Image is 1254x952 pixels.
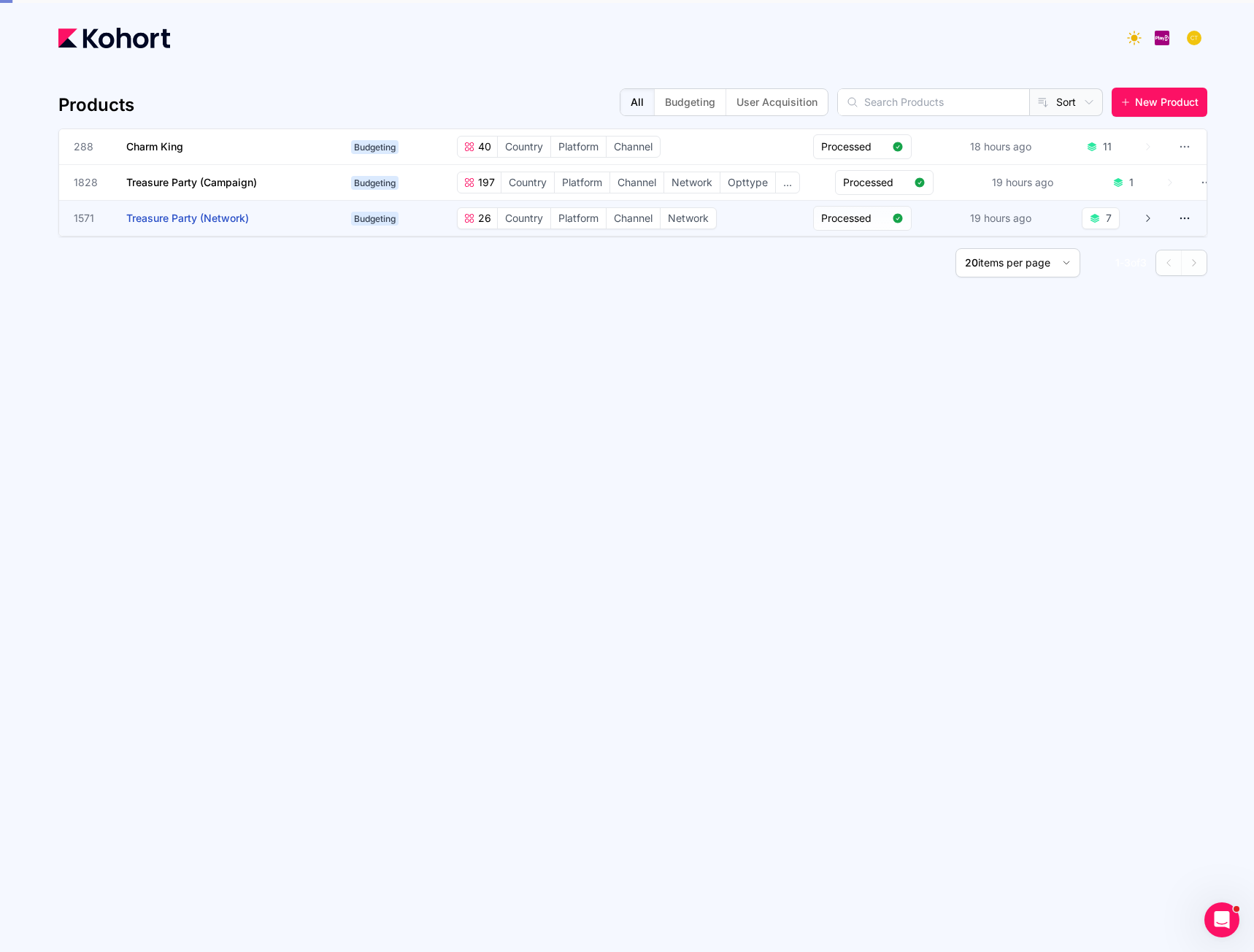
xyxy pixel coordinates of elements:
h4: Products [58,93,134,117]
span: Network [661,208,716,229]
span: Platform [551,137,606,157]
span: 1828 [74,175,109,190]
span: Processed [821,139,886,154]
span: Budgeting [351,212,399,226]
span: Budgeting [351,176,399,190]
span: Country [498,208,550,229]
span: 197 [475,175,495,190]
span: 3 [1140,256,1147,269]
button: Budgeting [654,89,726,115]
span: Country [498,137,550,157]
span: 3 [1124,256,1131,269]
a: 288Charm KingBudgeting40CountryPlatformChannelProcessed18 hours ago11 [74,129,1153,164]
span: Processed [843,175,908,190]
span: Opttype [720,172,775,193]
span: New Product [1135,95,1199,110]
button: New Product [1112,88,1207,117]
span: Treasure Party (Campaign) [126,176,257,188]
span: of [1131,256,1140,269]
div: 1 [1129,175,1134,190]
span: Charm King [126,140,183,153]
span: Platform [551,208,606,229]
div: 18 hours ago [967,137,1034,157]
span: 288 [74,139,109,154]
span: Budgeting [351,140,399,154]
span: items per page [978,256,1050,269]
div: 7 [1106,211,1112,226]
div: 11 [1103,139,1112,154]
span: Processed [821,211,886,226]
span: 1 [1115,256,1120,269]
a: 1571Treasure Party (Network)Budgeting26CountryPlatformChannelNetworkProcessed19 hours ago7 [74,201,1153,236]
iframe: Intercom live chat [1204,902,1239,937]
span: Sort [1056,95,1076,110]
div: 19 hours ago [967,208,1034,229]
span: - [1120,256,1124,269]
input: Search Products [838,89,1029,115]
span: 40 [475,139,491,154]
span: 26 [475,211,491,226]
span: Treasure Party (Network) [126,212,249,224]
button: User Acquisition [726,89,828,115]
img: logo_PlayQ_20230721100321046856.png [1155,31,1169,45]
span: Country [501,172,554,193]
span: Network [664,172,720,193]
button: All [620,89,654,115]
span: 20 [965,256,978,269]
span: Channel [607,208,660,229]
div: 19 hours ago [989,172,1056,193]
a: 1828Treasure Party (Campaign)Budgeting197CountryPlatformChannelNetworkOpttype...Processed19 hours... [74,165,1175,200]
span: 1571 [74,211,109,226]
img: Kohort logo [58,28,170,48]
button: 20items per page [955,248,1080,277]
span: Platform [555,172,609,193]
span: Channel [607,137,660,157]
span: Channel [610,172,663,193]
span: ... [776,172,799,193]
